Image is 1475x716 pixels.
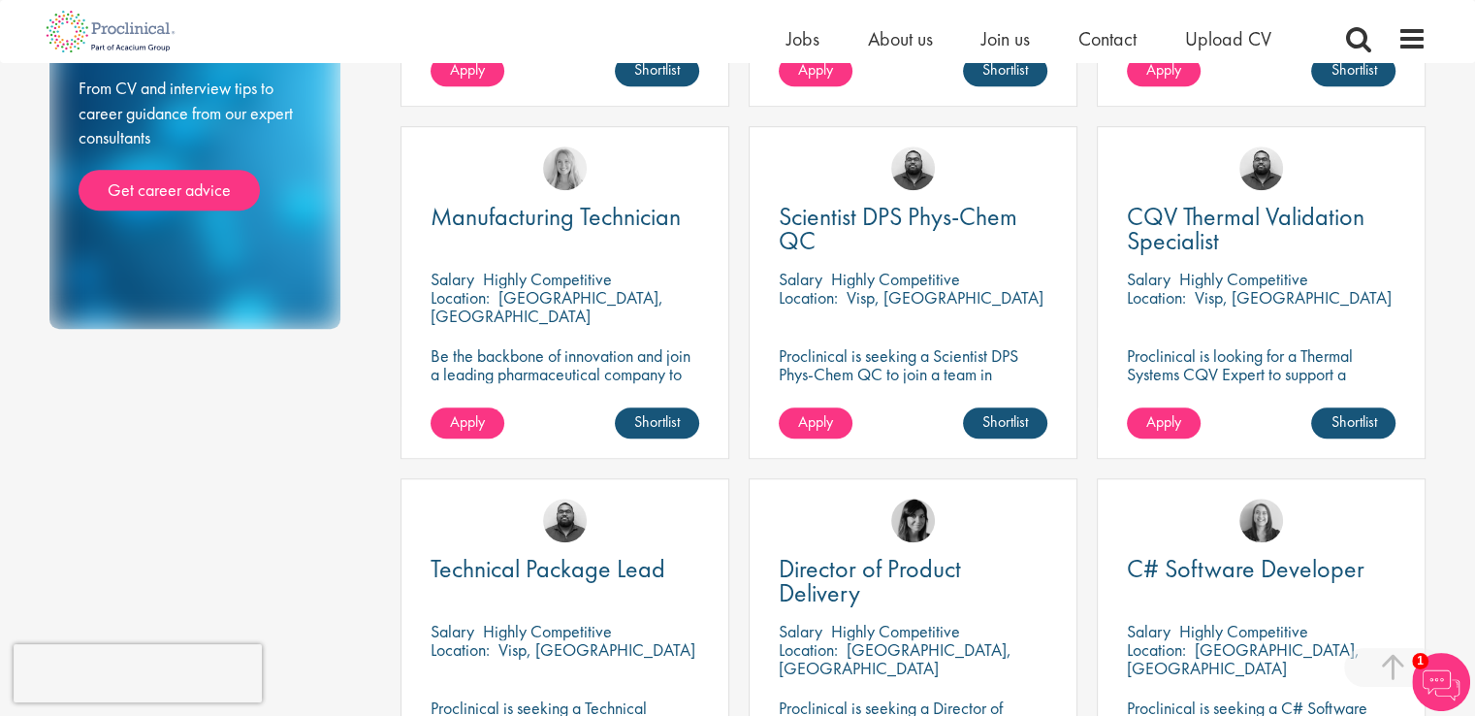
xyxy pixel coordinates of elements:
[431,286,490,309] span: Location:
[798,59,833,80] span: Apply
[79,170,260,211] a: Get career advice
[1127,268,1170,290] span: Salary
[543,499,587,542] img: Ashley Bennett
[1127,552,1364,585] span: C# Software Developer
[431,268,474,290] span: Salary
[847,286,1043,309] p: Visp, [GEOGRAPHIC_DATA]
[1127,638,1360,679] p: [GEOGRAPHIC_DATA], [GEOGRAPHIC_DATA]
[450,59,485,80] span: Apply
[831,620,960,642] p: Highly Competitive
[431,638,490,661] span: Location:
[1311,55,1395,86] a: Shortlist
[891,146,935,190] img: Ashley Bennett
[868,26,933,51] a: About us
[779,552,961,609] span: Director of Product Delivery
[1185,26,1271,51] a: Upload CV
[1146,59,1181,80] span: Apply
[431,620,474,642] span: Salary
[498,638,695,661] p: Visp, [GEOGRAPHIC_DATA]
[1179,268,1308,290] p: Highly Competitive
[1412,653,1470,711] img: Chatbot
[431,200,681,233] span: Manufacturing Technician
[779,55,852,86] a: Apply
[1311,407,1395,439] a: Shortlist
[79,76,311,211] div: From CV and interview tips to career guidance from our expert consultants
[779,638,1011,679] p: [GEOGRAPHIC_DATA], [GEOGRAPHIC_DATA]
[1239,146,1283,190] img: Ashley Bennett
[1127,557,1395,581] a: C# Software Developer
[483,268,612,290] p: Highly Competitive
[1127,620,1170,642] span: Salary
[1127,407,1201,439] a: Apply
[779,286,838,309] span: Location:
[779,407,852,439] a: Apply
[779,205,1047,253] a: Scientist DPS Phys-Chem QC
[431,407,504,439] a: Apply
[779,346,1047,402] p: Proclinical is seeking a Scientist DPS Phys-Chem QC to join a team in [GEOGRAPHIC_DATA]
[1412,653,1428,669] span: 1
[615,55,699,86] a: Shortlist
[1195,286,1392,309] p: Visp, [GEOGRAPHIC_DATA]
[1127,55,1201,86] a: Apply
[1146,411,1181,432] span: Apply
[615,407,699,439] a: Shortlist
[431,286,663,327] p: [GEOGRAPHIC_DATA], [GEOGRAPHIC_DATA]
[1127,346,1395,402] p: Proclinical is looking for a Thermal Systems CQV Expert to support a project-based assignment.
[1127,200,1364,257] span: CQV Thermal Validation Specialist
[1239,499,1283,542] img: Mia Kellerman
[779,557,1047,605] a: Director of Product Delivery
[779,638,838,661] span: Location:
[14,644,262,702] iframe: reCAPTCHA
[891,499,935,542] img: Tesnim Chagklil
[1127,286,1186,309] span: Location:
[831,268,960,290] p: Highly Competitive
[981,26,1030,51] a: Join us
[779,200,1017,257] span: Scientist DPS Phys-Chem QC
[786,26,819,51] a: Jobs
[963,407,1047,439] a: Shortlist
[431,557,699,581] a: Technical Package Lead
[543,146,587,190] img: Shannon Briggs
[779,620,822,642] span: Salary
[779,268,822,290] span: Salary
[1127,205,1395,253] a: CQV Thermal Validation Specialist
[1078,26,1137,51] a: Contact
[431,346,699,420] p: Be the backbone of innovation and join a leading pharmaceutical company to help keep life-changin...
[431,552,665,585] span: Technical Package Lead
[450,411,485,432] span: Apply
[1179,620,1308,642] p: Highly Competitive
[963,55,1047,86] a: Shortlist
[483,620,612,642] p: Highly Competitive
[431,55,504,86] a: Apply
[431,205,699,229] a: Manufacturing Technician
[798,411,833,432] span: Apply
[1127,638,1186,661] span: Location:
